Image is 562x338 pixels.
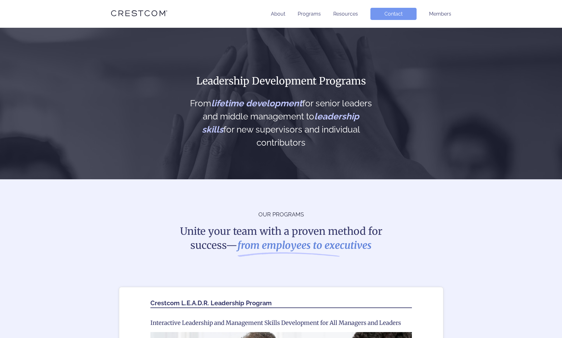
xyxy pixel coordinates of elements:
[429,11,451,17] a: Members
[211,98,302,109] span: lifetime development
[170,225,392,253] h2: Unite your team with a proven method for success—
[333,11,358,17] a: Resources
[271,11,285,17] a: About
[119,210,443,218] p: OUR PROGRAMS
[237,239,372,253] i: from employees to executives
[188,75,374,88] h1: Leadership Development Programs
[150,319,412,326] h3: Interactive Leadership and Management Skills Development for All Managers and Leaders
[188,97,374,149] h2: From for senior leaders and middle management to for new supervisors and individual contributors
[370,8,417,20] a: Contact
[298,11,321,17] a: Programs
[150,299,412,308] h2: Crestcom L.E.A.D.R. Leadership Program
